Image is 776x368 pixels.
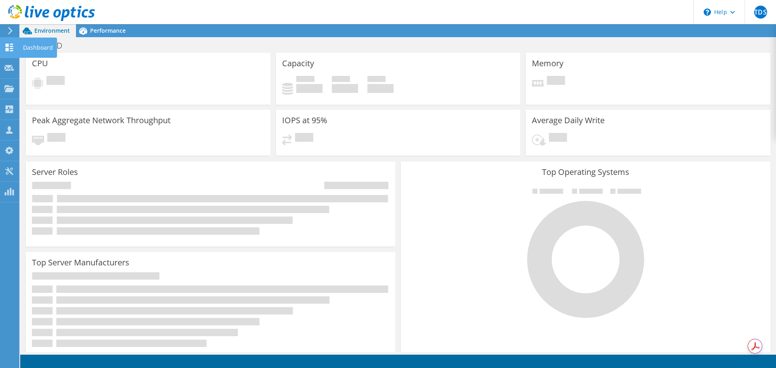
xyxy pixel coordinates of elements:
[296,84,323,93] h4: 0 GiB
[532,59,563,68] h3: Memory
[32,59,48,68] h3: CPU
[47,133,65,144] span: Pending
[754,6,767,19] span: TDS
[19,38,57,58] div: Dashboard
[549,133,567,144] span: Pending
[46,76,65,87] span: Pending
[32,258,129,267] h3: Top Server Manufacturers
[90,27,126,34] span: Performance
[407,168,764,177] h3: Top Operating Systems
[547,76,565,87] span: Pending
[296,76,314,84] span: Used
[704,8,711,16] svg: \n
[32,116,171,125] h3: Peak Aggregate Network Throughput
[34,27,70,34] span: Environment
[367,84,394,93] h4: 0 GiB
[32,168,78,177] h3: Server Roles
[532,116,605,125] h3: Average Daily Write
[282,116,327,125] h3: IOPS at 95%
[367,76,386,84] span: Total
[332,76,350,84] span: Free
[332,84,358,93] h4: 0 GiB
[282,59,314,68] h3: Capacity
[295,133,313,144] span: Pending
